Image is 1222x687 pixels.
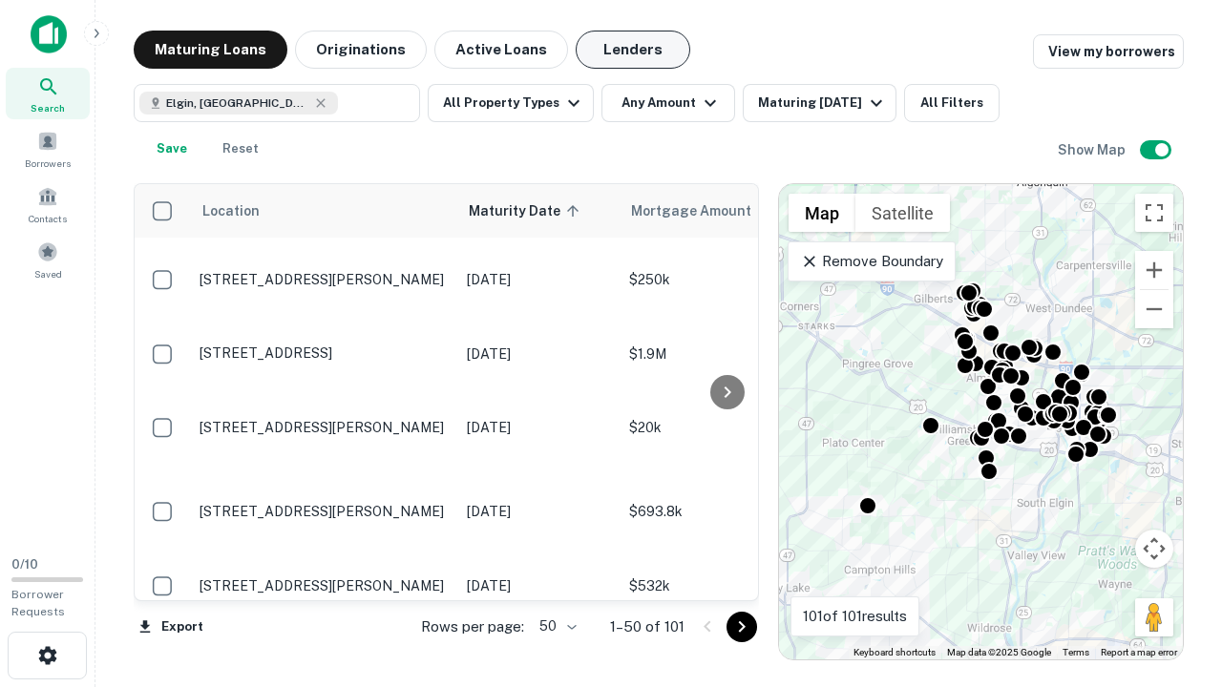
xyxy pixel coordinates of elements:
button: Keyboard shortcuts [853,646,936,659]
button: Zoom out [1135,290,1173,328]
a: Search [6,68,90,119]
p: [STREET_ADDRESS][PERSON_NAME] [200,419,448,436]
div: 50 [532,613,579,640]
p: [STREET_ADDRESS][PERSON_NAME] [200,577,448,594]
a: Open this area in Google Maps (opens a new window) [784,635,847,659]
p: [STREET_ADDRESS][PERSON_NAME] [200,503,448,520]
p: $532k [629,575,820,596]
span: Contacts [29,211,67,226]
span: Borrowers [25,156,71,171]
p: [DATE] [467,575,610,596]
button: Save your search to get updates of matches that match your search criteria. [141,130,202,168]
a: Borrowers [6,123,90,175]
span: Maturity Date [469,199,585,222]
h6: Show Map [1058,139,1128,160]
button: Active Loans [434,31,568,69]
button: Show satellite imagery [855,194,950,232]
button: All Property Types [428,84,594,122]
p: [DATE] [467,343,610,364]
button: Toggle fullscreen view [1135,194,1173,232]
p: 101 of 101 results [803,605,907,628]
span: Elgin, [GEOGRAPHIC_DATA], [GEOGRAPHIC_DATA] [166,94,309,112]
p: [DATE] [467,417,610,438]
a: Report a map error [1101,647,1177,657]
a: Saved [6,234,90,285]
p: [DATE] [467,501,610,522]
p: [STREET_ADDRESS][PERSON_NAME] [200,271,448,288]
p: 1–50 of 101 [610,615,685,638]
p: Rows per page: [421,615,524,638]
p: [STREET_ADDRESS] [200,344,448,362]
th: Mortgage Amount [620,184,830,238]
span: Mortgage Amount [631,199,776,222]
img: Google [784,635,847,659]
th: Maturity Date [457,184,620,238]
button: Maturing [DATE] [743,84,896,122]
button: Map camera controls [1135,530,1173,568]
p: $693.8k [629,501,820,522]
img: capitalize-icon.png [31,15,67,53]
span: 0 / 10 [11,557,38,572]
span: Map data ©2025 Google [947,647,1051,657]
p: $250k [629,269,820,290]
p: [DATE] [467,269,610,290]
a: Contacts [6,178,90,230]
span: Saved [34,266,62,281]
p: $20k [629,417,820,438]
a: View my borrowers [1033,34,1184,69]
div: 0 0 [779,184,1183,659]
p: $1.9M [629,343,820,364]
button: Originations [295,31,427,69]
span: Search [31,100,65,115]
button: Show street map [789,194,855,232]
button: Zoom in [1135,251,1173,289]
span: Borrower Requests [11,588,65,618]
button: All Filters [904,84,1000,122]
p: Remove Boundary [800,250,942,273]
button: Export [134,613,208,641]
iframe: Chat Widget [1127,534,1222,626]
button: Reset [210,130,271,168]
a: Terms (opens in new tab) [1063,647,1089,657]
div: Maturing [DATE] [758,92,888,114]
button: Lenders [576,31,690,69]
th: Location [190,184,457,238]
button: Any Amount [601,84,735,122]
span: Location [201,199,260,222]
button: Go to next page [727,612,757,642]
button: Maturing Loans [134,31,287,69]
